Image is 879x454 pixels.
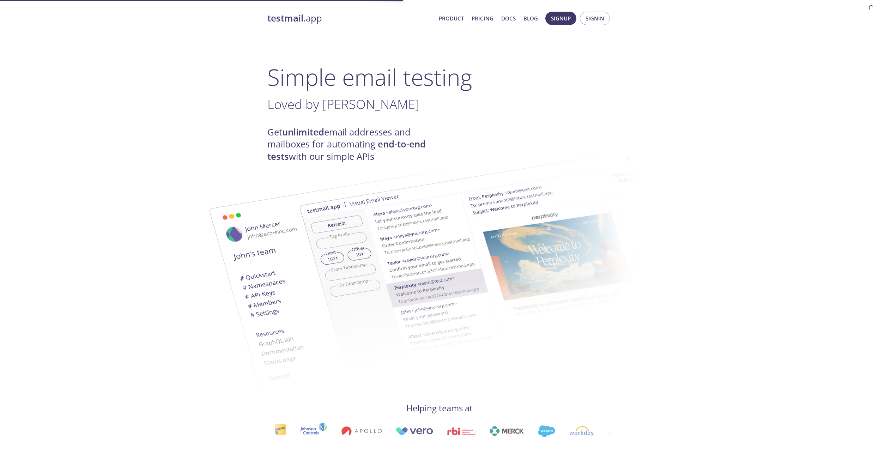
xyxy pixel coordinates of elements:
[580,12,610,25] button: Signin
[273,424,285,439] img: interac
[586,14,604,23] span: Signin
[267,138,426,162] strong: end-to-end tests
[267,402,612,414] h4: Helping teams at
[183,163,564,402] img: testmail-email-viewer
[446,427,475,435] img: rbi
[568,426,593,436] img: workday
[551,14,571,23] span: Signup
[340,426,381,436] img: apollo
[537,425,554,437] img: salesforce
[523,14,538,23] a: Blog
[267,95,419,113] span: Loved by [PERSON_NAME]
[489,426,523,436] img: merck
[501,14,516,23] a: Docs
[267,63,612,91] h1: Simple email testing
[267,12,303,24] strong: testmail
[299,140,680,379] img: testmail-email-viewer
[267,126,439,163] h4: Get email addresses and mailboxes for automating with our simple APIs
[439,14,464,23] a: Product
[545,12,576,25] button: Signup
[282,126,324,138] strong: unlimited
[299,423,326,440] img: johnsoncontrols
[395,427,432,435] img: vero
[472,14,493,23] a: Pricing
[267,12,433,24] a: testmail.app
